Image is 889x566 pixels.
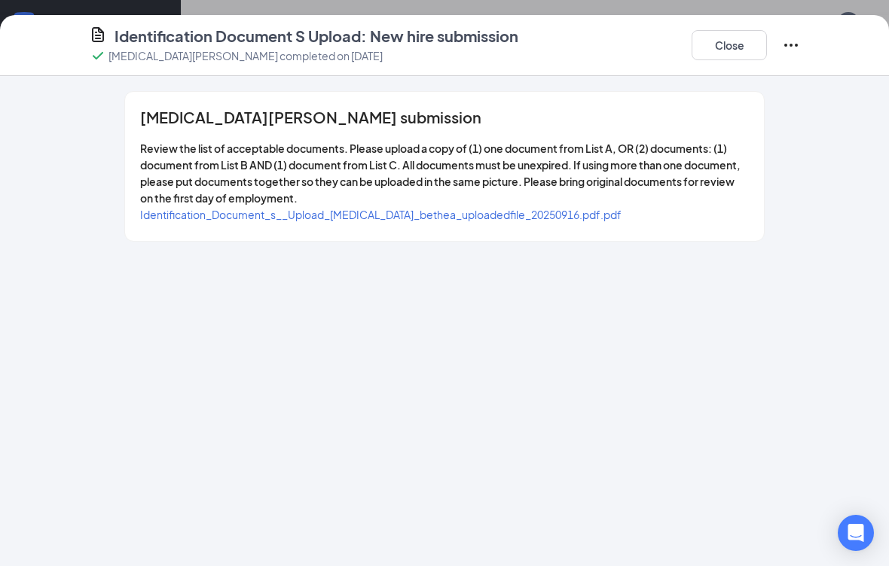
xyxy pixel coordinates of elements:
[692,30,767,60] button: Close
[140,208,622,221] a: Identification_Document_s__Upload_[MEDICAL_DATA]_bethea_uploadedfile_20250916.pdf.pdf
[115,26,518,47] h4: Identification Document S Upload: New hire submission
[89,26,107,44] svg: CustomFormIcon
[140,141,741,205] span: Review the list of acceptable documents. Please upload a copy of (1) one document from List A, OR...
[108,48,383,63] p: [MEDICAL_DATA][PERSON_NAME] completed on [DATE]
[782,36,800,54] svg: Ellipses
[89,47,107,65] svg: Checkmark
[838,515,874,551] div: Open Intercom Messenger
[140,110,481,125] span: [MEDICAL_DATA][PERSON_NAME] submission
